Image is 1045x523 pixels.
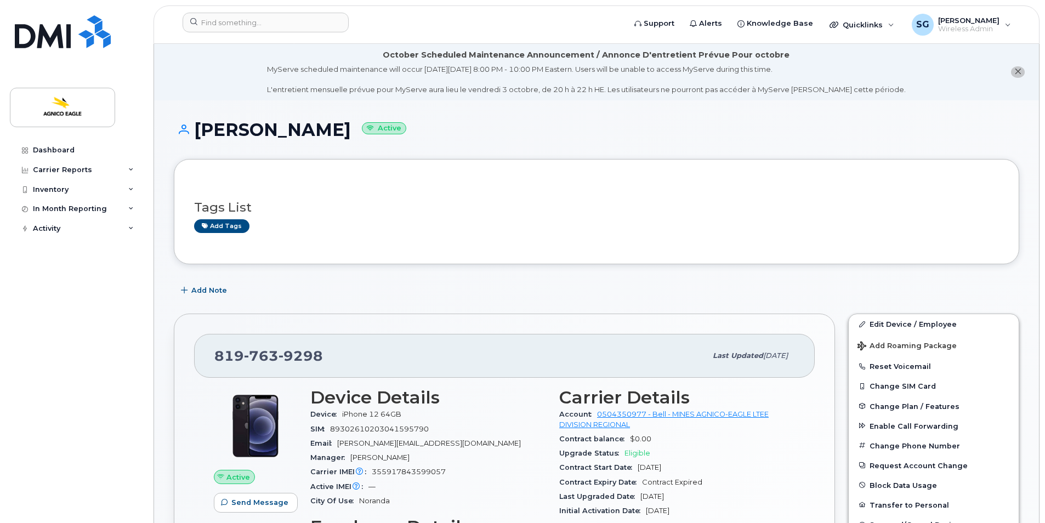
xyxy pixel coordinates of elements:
span: [DATE] [638,463,661,471]
span: Noranda [359,497,390,505]
span: [PERSON_NAME][EMAIL_ADDRESS][DOMAIN_NAME] [337,439,521,447]
span: 355917843599057 [372,468,446,476]
h3: Tags List [194,201,999,214]
h1: [PERSON_NAME] [174,120,1019,139]
button: Block Data Usage [849,475,1019,495]
span: iPhone 12 64GB [342,410,401,418]
div: October Scheduled Maintenance Announcement / Annonce D'entretient Prévue Pour octobre [383,49,790,61]
span: Email [310,439,337,447]
span: Device [310,410,342,418]
span: 9298 [279,348,323,364]
span: 819 [214,348,323,364]
span: Enable Call Forwarding [870,422,958,430]
span: — [368,482,376,491]
button: Change Plan / Features [849,396,1019,416]
button: Enable Call Forwarding [849,416,1019,436]
span: Add Roaming Package [857,342,957,352]
small: Active [362,122,406,135]
span: Contract Expiry Date [559,478,642,486]
span: City Of Use [310,497,359,505]
span: $0.00 [630,435,651,443]
span: Contract Expired [642,478,702,486]
h3: Device Details [310,388,546,407]
span: 89302610203041595790 [330,425,429,433]
a: 0504350977 - Bell - MINES AGNICO-EAGLE LTEE DIVISION REGIONAL [559,410,769,428]
span: [DATE] [646,507,669,515]
span: 763 [244,348,279,364]
button: Add Note [174,281,236,300]
span: Manager [310,453,350,462]
button: Request Account Change [849,456,1019,475]
span: Send Message [231,497,288,508]
button: Send Message [214,493,298,513]
span: [DATE] [763,351,788,360]
span: [PERSON_NAME] [350,453,410,462]
span: Add Note [191,285,227,295]
a: Edit Device / Employee [849,314,1019,334]
span: Last Upgraded Date [559,492,640,501]
span: Active IMEI [310,482,368,491]
span: [DATE] [640,492,664,501]
span: Initial Activation Date [559,507,646,515]
button: close notification [1011,66,1025,78]
div: MyServe scheduled maintenance will occur [DATE][DATE] 8:00 PM - 10:00 PM Eastern. Users will be u... [267,64,906,95]
span: SIM [310,425,330,433]
button: Change Phone Number [849,436,1019,456]
span: Upgrade Status [559,449,624,457]
a: Add tags [194,219,249,233]
span: Contract balance [559,435,630,443]
h3: Carrier Details [559,388,795,407]
span: Eligible [624,449,650,457]
span: Contract Start Date [559,463,638,471]
span: Account [559,410,597,418]
button: Change SIM Card [849,376,1019,396]
img: iPhone_12.jpg [223,393,288,459]
button: Reset Voicemail [849,356,1019,376]
button: Transfer to Personal [849,495,1019,515]
span: Last updated [713,351,763,360]
span: Active [226,472,250,482]
button: Add Roaming Package [849,334,1019,356]
span: Change Plan / Features [870,402,959,410]
span: Carrier IMEI [310,468,372,476]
